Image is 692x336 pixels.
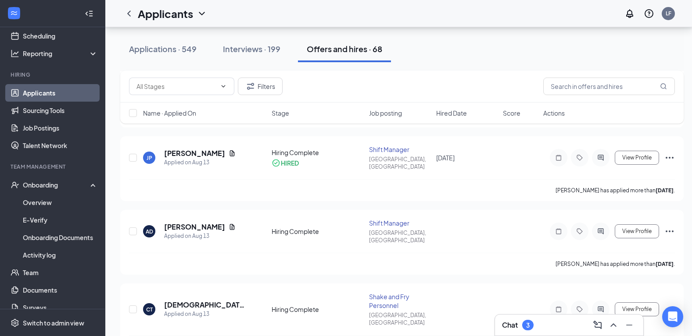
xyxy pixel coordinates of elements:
svg: Ellipses [664,152,675,163]
div: Applied on Aug 13 [164,232,236,241]
svg: Document [229,150,236,157]
svg: CheckmarkCircle [272,159,280,167]
svg: Collapse [85,9,93,18]
span: Stage [272,109,289,117]
a: E-Verify [23,211,98,229]
div: Open Intercom Messenger [662,306,683,327]
button: ChevronUp [606,318,620,332]
span: View Profile [622,155,652,161]
svg: Filter [245,81,256,92]
a: Overview [23,194,98,211]
svg: Notifications [624,8,635,19]
span: Job posting [369,109,402,117]
svg: ComposeMessage [592,320,603,330]
p: [PERSON_NAME] has applied more than . [556,187,675,194]
svg: ActiveChat [595,154,606,161]
div: Onboarding [23,180,90,189]
span: Name · Applied On [143,109,196,117]
a: Talent Network [23,137,98,154]
h5: [PERSON_NAME] [164,222,225,232]
button: View Profile [615,151,659,165]
button: Filter Filters [238,78,283,95]
div: Shift Manager [369,219,430,227]
a: Surveys [23,299,98,316]
div: Interviews · 199 [223,43,280,54]
input: All Stages [136,81,216,91]
div: CT [146,306,153,313]
svg: UserCheck [11,180,19,189]
div: JP [147,154,152,162]
h5: [PERSON_NAME] [164,149,225,158]
div: Team Management [11,163,96,170]
svg: Tag [574,228,585,235]
svg: QuestionInfo [644,8,654,19]
div: [GEOGRAPHIC_DATA], [GEOGRAPHIC_DATA] [369,156,430,170]
div: Switch to admin view [23,318,84,327]
div: Hiring Complete [272,305,364,314]
a: Sourcing Tools [23,102,98,119]
p: [PERSON_NAME] has applied more than . [556,260,675,268]
h1: Applicants [138,6,193,21]
svg: Tag [574,154,585,161]
a: Applicants [23,84,98,102]
div: Hiring Complete [272,227,364,236]
span: Hired Date [436,109,467,117]
svg: ChevronLeft [124,8,134,19]
svg: Minimize [624,320,635,330]
svg: ChevronUp [608,320,619,330]
span: [DATE] [436,154,455,162]
svg: Ellipses [664,226,675,237]
span: Score [503,109,520,117]
div: Offers and hires · 68 [307,43,382,54]
div: Shift Manager [369,145,430,154]
svg: MagnifyingGlass [660,83,667,90]
div: Hiring [11,71,96,78]
div: Applied on Aug 13 [164,310,248,318]
svg: Ellipses [664,304,675,315]
a: Documents [23,281,98,299]
a: Activity log [23,246,98,264]
h5: [DEMOGRAPHIC_DATA][PERSON_NAME] [164,300,248,310]
div: HIRED [281,159,299,167]
div: AD [146,228,153,235]
div: Reporting [23,49,98,58]
span: View Profile [622,306,652,312]
svg: Note [553,306,564,313]
button: Minimize [622,318,636,332]
b: [DATE] [656,187,674,194]
div: 3 [526,322,530,329]
a: Onboarding Documents [23,229,98,246]
span: Actions [543,109,565,117]
svg: Note [553,154,564,161]
svg: Analysis [11,49,19,58]
div: Applied on Aug 13 [164,158,236,167]
span: View Profile [622,228,652,234]
div: LF [666,10,671,17]
svg: Note [553,228,564,235]
svg: ActiveChat [595,306,606,313]
svg: ChevronDown [220,83,227,90]
svg: ChevronDown [197,8,207,19]
input: Search in offers and hires [543,78,675,95]
svg: Settings [11,318,19,327]
div: Shake and Fry Personnel [369,292,430,310]
button: View Profile [615,302,659,316]
div: [GEOGRAPHIC_DATA], [GEOGRAPHIC_DATA] [369,229,430,244]
svg: Tag [574,306,585,313]
a: Team [23,264,98,281]
a: Scheduling [23,27,98,45]
h3: Chat [502,320,518,330]
div: Hiring Complete [272,148,364,157]
svg: ActiveChat [595,228,606,235]
div: Applications · 549 [129,43,197,54]
b: [DATE] [656,261,674,267]
a: Job Postings [23,119,98,137]
button: ComposeMessage [591,318,605,332]
div: [GEOGRAPHIC_DATA], [GEOGRAPHIC_DATA] [369,311,430,326]
svg: Document [229,223,236,230]
button: View Profile [615,224,659,238]
svg: WorkstreamLogo [10,9,18,18]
